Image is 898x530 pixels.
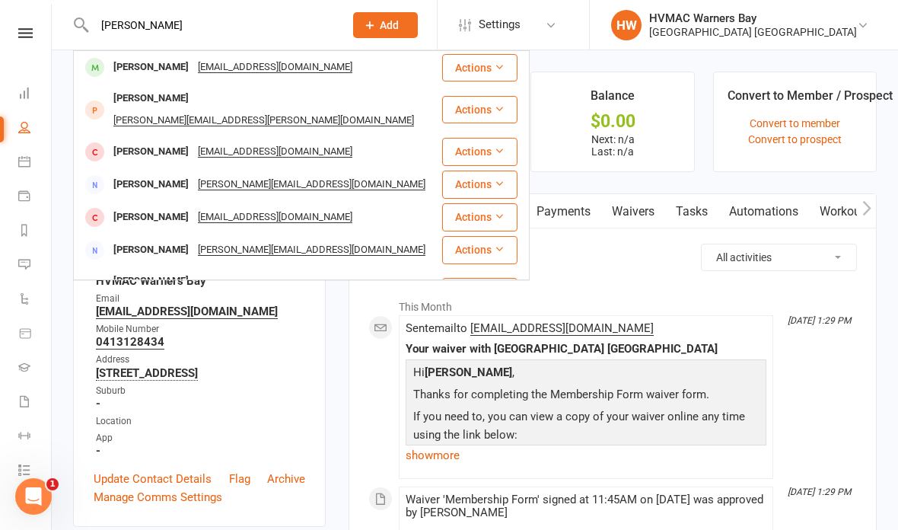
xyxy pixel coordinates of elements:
[406,493,766,519] div: Waiver 'Membership Form' signed at 11:45AM on [DATE] was approved by [PERSON_NAME]
[18,318,53,352] a: Product Sales
[545,113,680,129] div: $0.00
[109,56,193,78] div: [PERSON_NAME]
[94,488,222,506] a: Manage Comms Settings
[96,397,305,410] strong: -
[368,291,857,315] li: This Month
[18,78,53,112] a: Dashboard
[353,12,418,38] button: Add
[109,88,193,110] div: [PERSON_NAME]
[109,206,193,228] div: [PERSON_NAME]
[18,112,53,146] a: People
[46,478,59,490] span: 1
[18,215,53,249] a: Reports
[409,363,763,385] p: Hi ,
[96,274,305,288] strong: HVMAC Warners Bay
[409,407,763,448] p: If you need to, you can view a copy of your waiver online any time using the link below:
[649,11,857,25] div: HVMAC Warners Bay
[479,8,521,42] span: Settings
[442,203,517,231] button: Actions
[406,343,766,356] div: Your waiver with [GEOGRAPHIC_DATA] [GEOGRAPHIC_DATA]
[96,431,305,445] div: App
[96,444,305,458] strong: -
[750,117,840,129] a: Convert to member
[109,174,193,196] div: [PERSON_NAME]
[96,384,305,398] div: Suburb
[18,180,53,215] a: Payments
[442,54,517,81] button: Actions
[90,14,333,36] input: Search...
[665,194,718,229] a: Tasks
[109,270,193,292] div: [PERSON_NAME]
[15,478,52,515] iframe: Intercom live chat
[96,292,305,306] div: Email
[96,353,305,367] div: Address
[442,96,517,123] button: Actions
[406,445,766,466] a: show more
[728,86,893,113] div: Convert to Member / Prospect
[109,239,193,261] div: [PERSON_NAME]
[611,10,642,40] div: HW
[267,470,305,488] a: Archive
[809,194,881,229] a: Workouts
[649,25,857,39] div: [GEOGRAPHIC_DATA] [GEOGRAPHIC_DATA]
[748,133,842,145] a: Convert to prospect
[526,194,601,229] a: Payments
[229,470,250,488] a: Flag
[442,236,517,263] button: Actions
[406,321,654,336] span: Sent email to
[368,244,857,267] h3: Activity
[96,414,305,429] div: Location
[442,278,517,305] button: Actions
[788,315,851,326] i: [DATE] 1:29 PM
[109,141,193,163] div: [PERSON_NAME]
[442,138,517,165] button: Actions
[425,366,512,379] strong: [PERSON_NAME]
[545,133,680,158] p: Next: n/a Last: n/a
[94,470,212,488] a: Update Contact Details
[601,194,665,229] a: Waivers
[788,487,851,497] i: [DATE] 1:29 PM
[409,385,763,407] p: Thanks for completing the Membership Form waiver form.
[96,322,305,337] div: Mobile Number
[442,171,517,198] button: Actions
[18,146,53,180] a: Calendar
[591,86,635,113] div: Balance
[718,194,809,229] a: Automations
[380,19,399,31] span: Add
